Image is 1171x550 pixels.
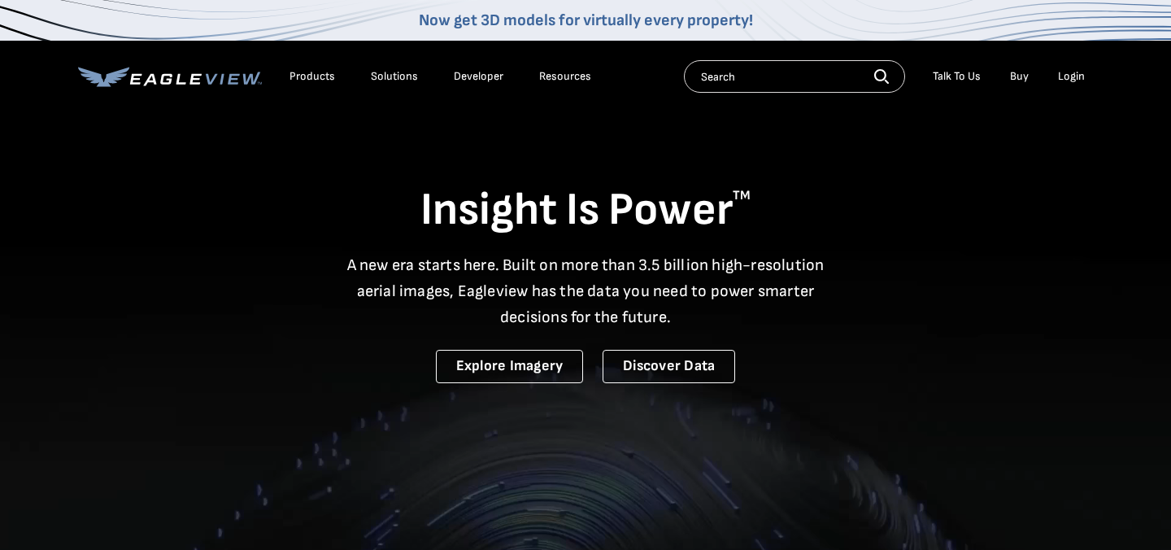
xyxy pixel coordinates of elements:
a: Developer [454,69,503,84]
div: Products [289,69,335,84]
p: A new era starts here. Built on more than 3.5 billion high-resolution aerial images, Eagleview ha... [337,252,834,330]
h1: Insight Is Power [78,182,1093,239]
a: Discover Data [603,350,735,383]
div: Resources [539,69,591,84]
a: Now get 3D models for virtually every property! [419,11,753,30]
div: Talk To Us [933,69,981,84]
div: Login [1058,69,1085,84]
input: Search [684,60,905,93]
a: Explore Imagery [436,350,584,383]
div: Solutions [371,69,418,84]
sup: TM [733,188,751,203]
a: Buy [1010,69,1029,84]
